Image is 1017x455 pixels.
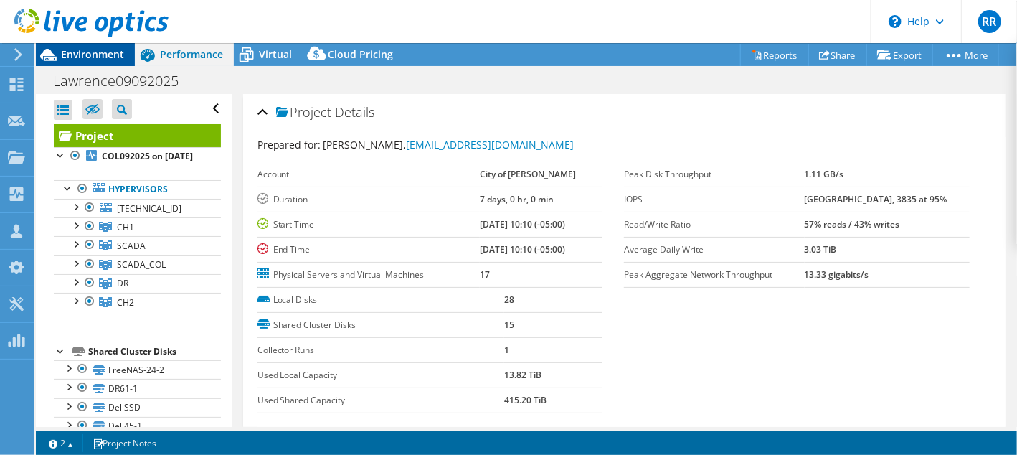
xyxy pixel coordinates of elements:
b: 1 [504,344,509,356]
b: 1.11 GB/s [805,168,844,180]
a: Project Notes [82,434,166,452]
a: 2 [39,434,83,452]
label: Used Shared Capacity [257,393,504,408]
b: [DATE] 10:10 (-05:00) [480,218,565,230]
a: CH1 [54,217,221,236]
label: Used Local Capacity [257,368,504,383]
label: Peak Aggregate Network Throughput [624,268,804,282]
span: DR [117,277,128,289]
span: SCADA [117,240,146,252]
a: SCADA_COL [54,255,221,274]
label: Account [257,167,480,182]
a: [EMAIL_ADDRESS][DOMAIN_NAME] [407,138,574,151]
a: More [932,44,999,66]
span: SCADA_COL [117,258,166,271]
label: Read/Write Ratio [624,217,804,232]
span: Details [336,103,375,121]
span: [PERSON_NAME], [323,138,574,151]
label: Shared Cluster Disks [257,318,504,332]
span: Virtual [259,47,292,61]
a: DellSSD [54,398,221,417]
label: Collector Runs [257,343,504,357]
a: Share [808,44,867,66]
a: Export [866,44,933,66]
label: End Time [257,243,480,257]
h1: Lawrence09092025 [47,73,201,89]
b: 17 [480,268,490,281]
svg: \n [889,15,902,28]
span: CH1 [117,221,134,233]
label: Average Daily Write [624,243,804,257]
b: City of [PERSON_NAME] [480,168,576,180]
a: CH2 [54,293,221,311]
a: Reports [740,44,809,66]
label: Duration [257,192,480,207]
label: Physical Servers and Virtual Machines [257,268,480,282]
b: 415.20 TiB [504,394,547,406]
b: 57% reads / 43% writes [805,218,900,230]
span: Project [276,105,332,120]
label: Prepared for: [257,138,321,151]
b: 28 [504,294,514,306]
label: Local Disks [257,293,504,307]
a: SCADA [54,236,221,255]
a: Dell45-1 [54,417,221,436]
b: 13.33 gigabits/s [805,268,869,281]
label: Peak Disk Throughput [624,167,804,182]
span: RR [978,10,1001,33]
label: Start Time [257,217,480,232]
a: FreeNAS-24-2 [54,360,221,379]
b: 7 days, 0 hr, 0 min [480,193,554,205]
div: Shared Cluster Disks [88,343,221,360]
a: [TECHNICAL_ID] [54,199,221,217]
span: [TECHNICAL_ID] [117,202,181,215]
b: 15 [504,319,514,331]
b: COL092025 on [DATE] [102,150,193,162]
a: Project [54,124,221,147]
b: 13.82 TiB [504,369,541,381]
label: IOPS [624,192,804,207]
span: Performance [160,47,223,61]
b: [GEOGRAPHIC_DATA], 3835 at 95% [805,193,947,205]
b: [DATE] 10:10 (-05:00) [480,243,565,255]
a: Hypervisors [54,180,221,199]
a: COL092025 on [DATE] [54,147,221,166]
a: DR [54,274,221,293]
b: 3.03 TiB [805,243,837,255]
span: Environment [61,47,124,61]
span: Cloud Pricing [328,47,393,61]
span: CH2 [117,296,134,309]
a: DR61-1 [54,379,221,398]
